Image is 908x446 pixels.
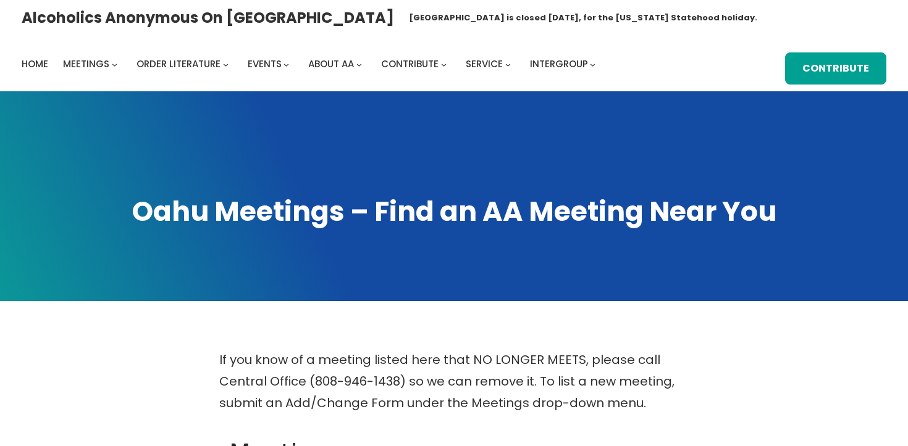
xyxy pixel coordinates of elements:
a: Alcoholics Anonymous on [GEOGRAPHIC_DATA] [22,4,394,31]
a: Contribute [381,56,439,73]
a: Meetings [63,56,109,73]
a: About AA [308,56,354,73]
button: Service submenu [505,61,511,67]
button: Contribute submenu [441,61,447,67]
a: Intergroup [530,56,588,73]
a: Events [248,56,282,73]
span: Service [466,57,503,70]
span: About AA [308,57,354,70]
p: If you know of a meeting listed here that NO LONGER MEETS, please call Central Office (808-946-14... [219,349,689,414]
button: Order Literature submenu [223,61,229,67]
span: Order Literature [137,57,221,70]
nav: Intergroup [22,56,600,73]
span: Contribute [381,57,439,70]
button: Intergroup submenu [590,61,595,67]
span: Events [248,57,282,70]
h1: [GEOGRAPHIC_DATA] is closed [DATE], for the [US_STATE] Statehood holiday. [409,12,757,24]
span: Home [22,57,48,70]
h1: Oahu Meetings – Find an AA Meeting Near You [22,193,886,230]
button: Meetings submenu [112,61,117,67]
span: Intergroup [530,57,588,70]
a: Contribute [785,52,886,85]
button: About AA submenu [356,61,362,67]
span: Meetings [63,57,109,70]
a: Home [22,56,48,73]
a: Service [466,56,503,73]
button: Events submenu [284,61,289,67]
